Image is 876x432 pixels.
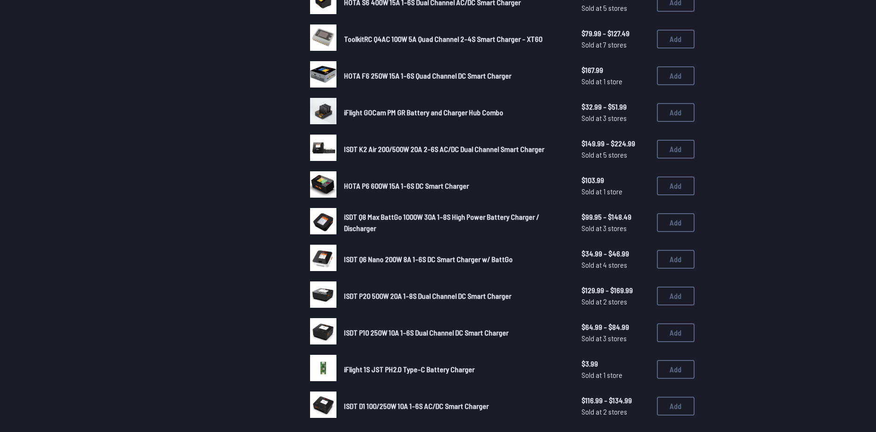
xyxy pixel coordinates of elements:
[344,108,503,117] span: iFlight GOCam PM GR Battery and Charger Hub Combo
[344,33,566,45] a: ToolkitRC Q4AC 100W 5A Quad Channel 2-4S Smart Charger - XT60
[581,285,649,296] span: $129.99 - $169.99
[344,400,566,412] a: ISDT D1 100/250W 10A 1-6S AC/DC Smart Charger
[344,327,566,338] a: ISDT P10 250W 10A 1-6S Dual Channel DC Smart Charger
[581,406,649,417] span: Sold at 2 stores
[344,364,566,375] a: iFlight 1S JST PH2.0 Type-C Battery Charger
[310,245,336,274] a: image
[344,212,539,232] span: iSDT Q8 Max BattGo 1000W 30A 1-8S High Power Battery Charger / Discharger
[344,71,511,80] span: HOTA F6 250W 15A 1-6S Quad Channel DC Smart Charger
[581,149,649,160] span: Sold at 5 stores
[344,144,544,153] span: ISDT K2 Air 200/500W 20A 2-6S AC/DC Dual Channel Smart Charger
[310,392,336,418] img: image
[310,24,336,51] img: image
[310,392,336,421] a: image
[344,181,469,190] span: HOTA P6 600W 15A 1-6S DC Smart Charger
[310,171,336,198] img: image
[344,291,511,300] span: ISDT P20 500W 20A 1-8S Dual Channel DC Smart Charger
[581,76,649,87] span: Sold at 1 store
[310,135,336,161] img: image
[581,138,649,149] span: $149.99 - $224.99
[581,2,649,14] span: Sold at 5 stores
[344,107,566,118] a: iFlight GOCam PM GR Battery and Charger Hub Combo
[344,365,475,374] span: iFlight 1S JST PH2.0 Type-C Battery Charger
[581,333,649,344] span: Sold at 3 stores
[581,211,649,223] span: $99.95 - $148.49
[344,180,566,192] a: HOTA P6 600W 15A 1-6S DC Smart Charger
[581,175,649,186] span: $103.99
[581,28,649,39] span: $79.99 - $127.49
[581,64,649,76] span: $167.99
[657,103,695,122] button: Add
[657,360,695,379] button: Add
[657,397,695,416] button: Add
[310,355,336,381] img: image
[657,176,695,195] button: Add
[310,61,336,88] img: image
[657,287,695,305] button: Add
[657,30,695,48] button: Add
[344,290,566,302] a: ISDT P20 500W 20A 1-8S Dual Channel DC Smart Charger
[310,98,336,127] a: image
[310,135,336,164] a: image
[657,66,695,85] button: Add
[657,140,695,159] button: Add
[581,321,649,333] span: $64.99 - $84.99
[310,281,336,311] a: image
[581,186,649,197] span: Sold at 1 store
[581,395,649,406] span: $116.99 - $134.99
[581,259,649,271] span: Sold at 4 stores
[310,61,336,90] a: image
[310,98,336,124] img: image
[310,281,336,308] img: image
[310,355,336,384] a: image
[310,318,336,347] a: image
[581,369,649,381] span: Sold at 1 store
[344,144,566,155] a: ISDT K2 Air 200/500W 20A 2-6S AC/DC Dual Channel Smart Charger
[657,213,695,232] button: Add
[310,208,336,237] a: image
[344,211,566,234] a: iSDT Q8 Max BattGo 1000W 30A 1-8S High Power Battery Charger / Discharger
[344,401,489,410] span: ISDT D1 100/250W 10A 1-6S AC/DC Smart Charger
[344,34,542,43] span: ToolkitRC Q4AC 100W 5A Quad Channel 2-4S Smart Charger - XT60
[344,70,566,81] a: HOTA F6 250W 15A 1-6S Quad Channel DC Smart Charger
[581,358,649,369] span: $3.99
[344,254,566,265] a: ISDT Q6 Nano 200W 8A 1-6S DC Smart Charger w/ BattGo
[310,171,336,200] a: image
[581,112,649,124] span: Sold at 3 stores
[581,223,649,234] span: Sold at 3 stores
[344,255,513,264] span: ISDT Q6 Nano 200W 8A 1-6S DC Smart Charger w/ BattGo
[310,208,336,234] img: image
[581,248,649,259] span: $34.99 - $46.99
[310,318,336,344] img: image
[581,39,649,50] span: Sold at 7 stores
[657,323,695,342] button: Add
[344,328,508,337] span: ISDT P10 250W 10A 1-6S Dual Channel DC Smart Charger
[581,296,649,307] span: Sold at 2 stores
[581,101,649,112] span: $32.99 - $51.99
[657,250,695,269] button: Add
[310,24,336,54] a: image
[310,245,336,271] img: image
